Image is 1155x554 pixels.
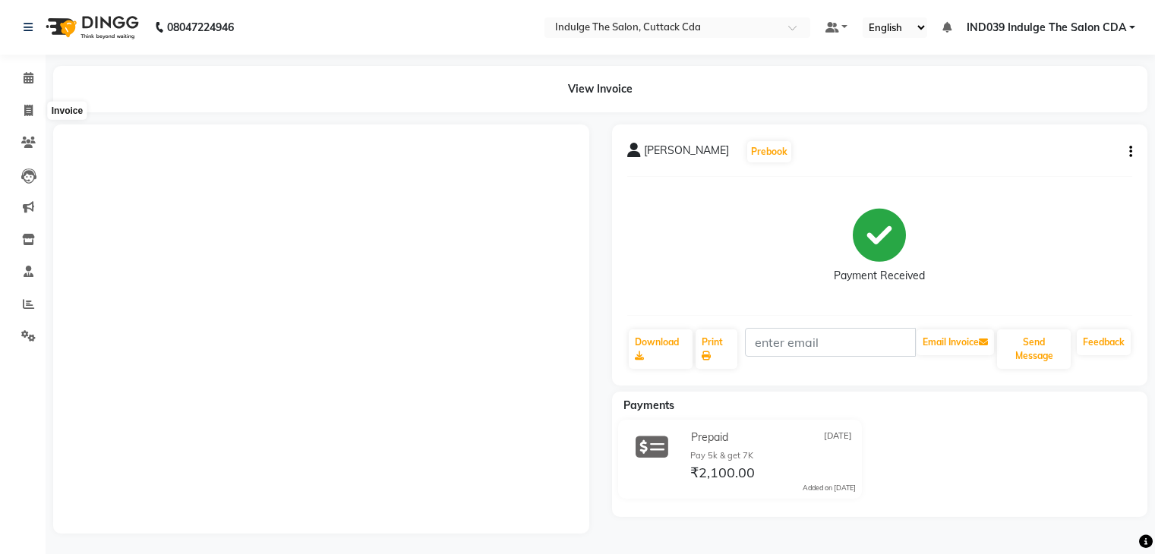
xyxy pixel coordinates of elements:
[53,66,1147,112] div: View Invoice
[644,143,729,164] span: [PERSON_NAME]
[690,449,856,462] div: Pay 5k & get 7K
[623,398,674,412] span: Payments
[39,6,143,49] img: logo
[747,141,791,162] button: Prebook
[997,329,1071,369] button: Send Message
[834,268,925,284] div: Payment Received
[967,20,1126,36] span: IND039 Indulge The Salon CDA
[917,329,994,355] button: Email Invoice
[690,464,755,485] span: ₹2,100.00
[1077,329,1131,355] a: Feedback
[696,329,737,369] a: Print
[691,430,728,445] span: Prepaid
[629,329,693,369] a: Download
[745,328,916,357] input: enter email
[803,483,856,493] div: Added on [DATE]
[824,430,852,445] span: [DATE]
[167,6,234,49] b: 08047224946
[48,102,87,120] div: Invoice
